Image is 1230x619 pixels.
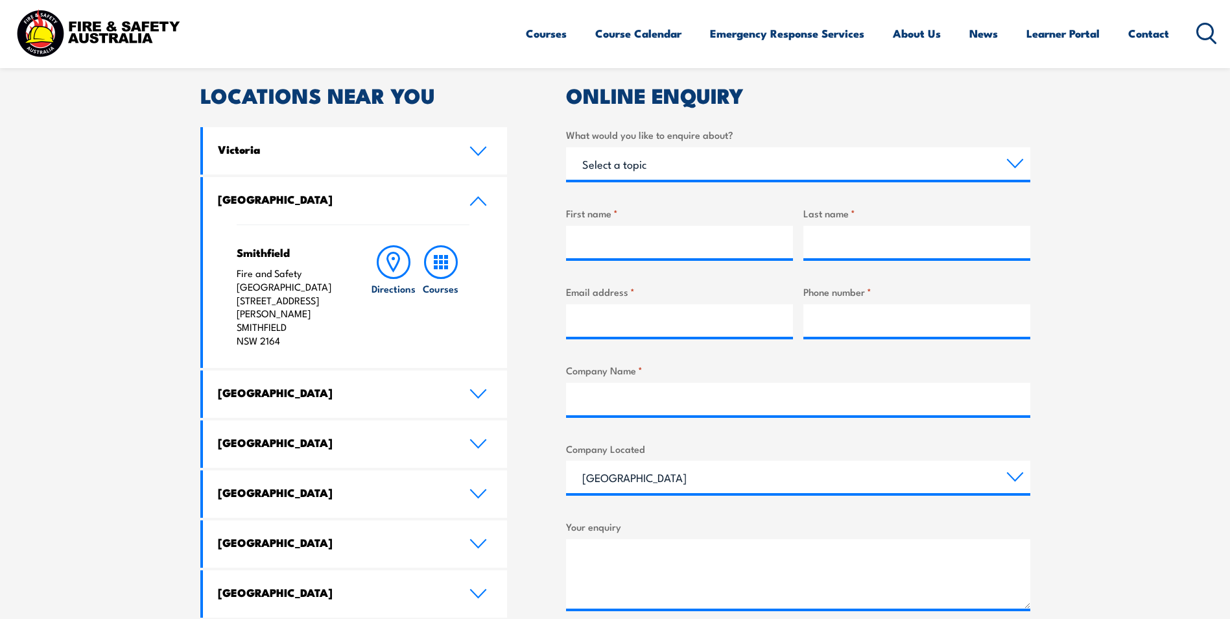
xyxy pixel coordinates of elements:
[203,570,508,618] a: [GEOGRAPHIC_DATA]
[1128,16,1169,51] a: Contact
[203,520,508,568] a: [GEOGRAPHIC_DATA]
[218,585,450,600] h4: [GEOGRAPHIC_DATA]
[566,86,1030,104] h2: ONLINE ENQUIRY
[218,142,450,156] h4: Victoria
[969,16,998,51] a: News
[595,16,681,51] a: Course Calendar
[218,435,450,450] h4: [GEOGRAPHIC_DATA]
[200,86,508,104] h2: LOCATIONS NEAR YOU
[418,245,464,348] a: Courses
[237,267,345,348] p: Fire and Safety [GEOGRAPHIC_DATA] [STREET_ADDRESS][PERSON_NAME] SMITHFIELD NSW 2164
[203,470,508,518] a: [GEOGRAPHIC_DATA]
[803,206,1030,221] label: Last name
[566,284,793,299] label: Email address
[203,420,508,468] a: [GEOGRAPHIC_DATA]
[218,535,450,550] h4: [GEOGRAPHIC_DATA]
[526,16,567,51] a: Courses
[1026,16,1100,51] a: Learner Portal
[218,385,450,400] h4: [GEOGRAPHIC_DATA]
[566,206,793,221] label: First name
[203,127,508,175] a: Victoria
[237,245,345,260] h4: Smithfield
[710,16,864,51] a: Emergency Response Services
[203,177,508,225] a: [GEOGRAPHIC_DATA]
[566,441,1030,456] label: Company Located
[566,519,1030,534] label: Your enquiry
[370,245,417,348] a: Directions
[893,16,941,51] a: About Us
[203,370,508,418] a: [GEOGRAPHIC_DATA]
[803,284,1030,299] label: Phone number
[566,127,1030,142] label: What would you like to enquire about?
[218,192,450,206] h4: [GEOGRAPHIC_DATA]
[218,485,450,500] h4: [GEOGRAPHIC_DATA]
[372,282,416,295] h6: Directions
[423,282,458,295] h6: Courses
[566,363,1030,378] label: Company Name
